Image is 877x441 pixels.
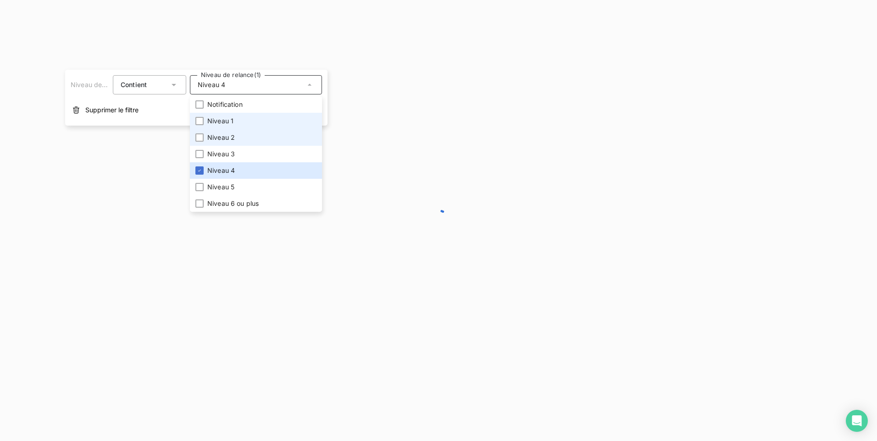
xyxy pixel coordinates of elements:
[846,410,868,432] div: Open Intercom Messenger
[85,105,139,115] span: Supprimer le filtre
[71,81,127,88] span: Niveau de relance
[198,80,225,89] span: Niveau 4
[65,100,327,120] button: Supprimer le filtre
[207,100,243,109] span: Notification
[121,81,147,88] span: Contient
[207,182,234,192] span: Niveau 5
[207,133,235,142] span: Niveau 2
[207,116,233,126] span: Niveau 1
[207,149,235,159] span: Niveau 3
[207,166,235,175] span: Niveau 4
[207,199,259,208] span: Niveau 6 ou plus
